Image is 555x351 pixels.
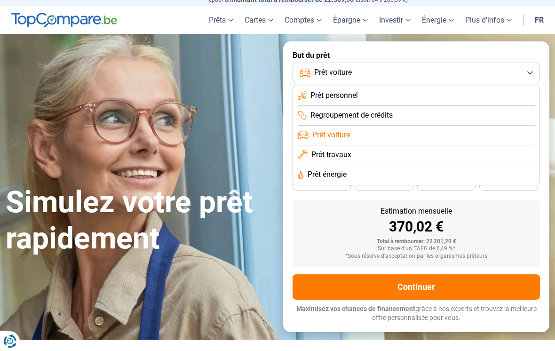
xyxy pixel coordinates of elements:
[293,274,540,300] button: Continuer
[327,6,373,34] a: Épargne
[314,67,352,78] span: Prêt voiture
[529,6,549,34] a: fr
[311,181,332,186] span: 42 mois
[300,239,532,245] div: Total à rembourser: 22 201,20 €
[310,110,393,120] span: Regroupement de crédits
[310,90,358,101] span: Prêt personnel
[312,130,350,140] span: Prêt voiture
[374,181,395,186] span: 36 mois
[499,181,519,186] span: 24 mois
[308,169,347,180] span: Prêt énergie
[300,253,532,260] div: *Sous réserve d'acceptation par les organismes prêteurs
[311,150,351,160] span: Prêt travaux
[293,304,540,323] p: grâce à nos experts et trouvez la meilleure offre personnalisée pour vous.
[11,13,117,28] img: TopCompare
[416,6,460,34] a: Énergie
[300,207,532,215] div: Estimation mensuelle
[279,6,327,34] a: Comptes
[293,63,540,83] button: Prêt voiture
[460,6,517,34] a: Plus d'infos
[296,305,415,312] span: Maximisez vos chances de financement
[239,6,279,34] a: Cartes
[300,246,532,252] div: Sur base d'un TAEG de 6,49 %*
[300,220,532,234] div: 370,02 €
[436,181,457,186] span: 30 mois
[6,184,272,257] h1: Simulez votre prêt rapidement
[293,51,540,60] label: But du prêt
[373,6,416,34] a: Investir
[203,6,239,34] a: Prêts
